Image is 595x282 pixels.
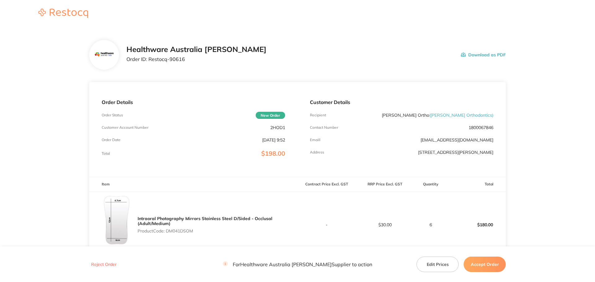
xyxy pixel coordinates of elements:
button: Edit Prices [416,256,459,272]
span: ( [PERSON_NAME] Orthodontics ) [429,112,493,118]
th: Total [447,177,506,192]
th: RRP Price Excl. GST [356,177,414,192]
p: Order Details [102,99,285,105]
p: [DATE] 9:52 [262,137,285,142]
p: Recipient [310,113,326,117]
p: $180.00 [448,217,505,232]
p: For Healthware Australia [PERSON_NAME] Supplier to action [223,261,372,267]
p: Total [102,151,110,156]
p: [PERSON_NAME] Ortho [382,113,493,118]
p: Product Code: DM041DSOM [138,228,297,233]
p: Customer Account Number [102,125,148,130]
th: Contract Price Excl. GST [297,177,356,192]
p: Order Date [102,138,121,142]
p: Address [310,150,324,154]
p: Order Status [102,113,123,117]
img: Mjc2MnhocQ [94,45,114,65]
img: N241cXpzYg [102,192,133,258]
p: [STREET_ADDRESS][PERSON_NAME] [418,150,493,155]
button: Download as PDF [461,45,506,64]
th: Item [89,177,297,192]
a: Intraoral Photography Mirrors Stainless Steel D/Sided - Occlusal (Adult/Medium) [138,216,272,226]
p: Emaill [310,138,320,142]
span: $198.00 [261,150,285,157]
span: New Order [256,112,285,119]
button: Accept Order [464,256,506,272]
p: 1800067846 [469,125,493,130]
h2: Healthware Australia [PERSON_NAME] [126,45,267,54]
img: Restocq logo [32,9,94,18]
p: - [298,222,355,227]
p: Order ID: Restocq- 90616 [126,56,267,62]
th: Quantity [414,177,447,192]
p: Customer Details [310,99,493,105]
a: [EMAIL_ADDRESS][DOMAIN_NAME] [421,137,493,143]
p: Contact Number [310,125,338,130]
p: 6 [414,222,447,227]
a: Restocq logo [32,9,94,19]
p: $30.00 [356,222,414,227]
button: Reject Order [89,262,118,267]
p: 2HOD1 [270,125,285,130]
